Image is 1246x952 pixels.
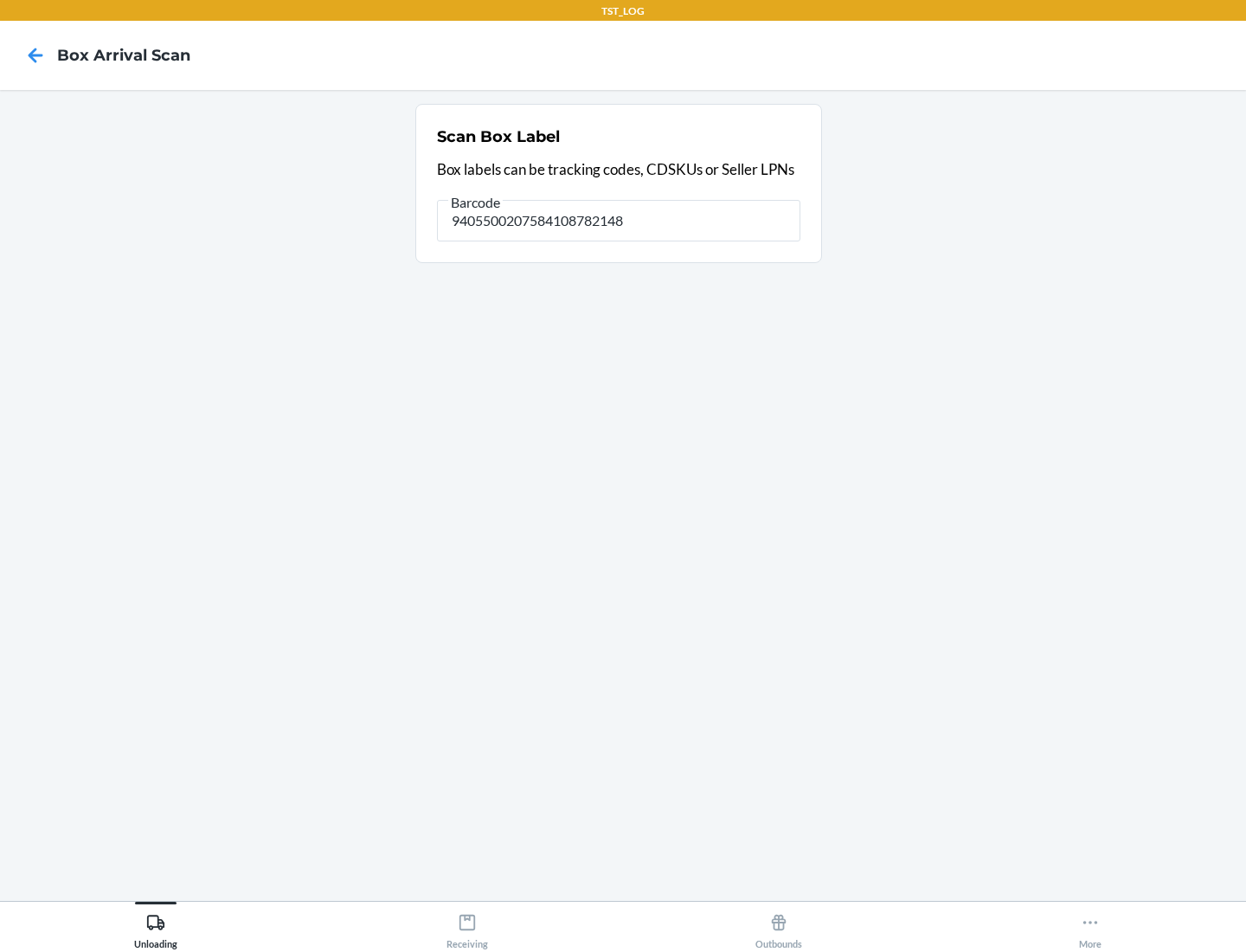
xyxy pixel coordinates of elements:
[623,902,934,949] button: Outbounds
[448,194,503,211] span: Barcode
[437,125,560,148] h2: Scan Box Label
[446,906,488,949] div: Receiving
[755,906,802,949] div: Outbounds
[437,158,800,181] p: Box labels can be tracking codes, CDSKUs or Seller LPNs
[601,3,645,19] p: TST_LOG
[57,44,190,67] h4: Box Arrival Scan
[934,902,1246,949] button: More
[134,906,177,949] div: Unloading
[437,200,800,241] input: Barcode
[311,902,623,949] button: Receiving
[1079,906,1101,949] div: More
